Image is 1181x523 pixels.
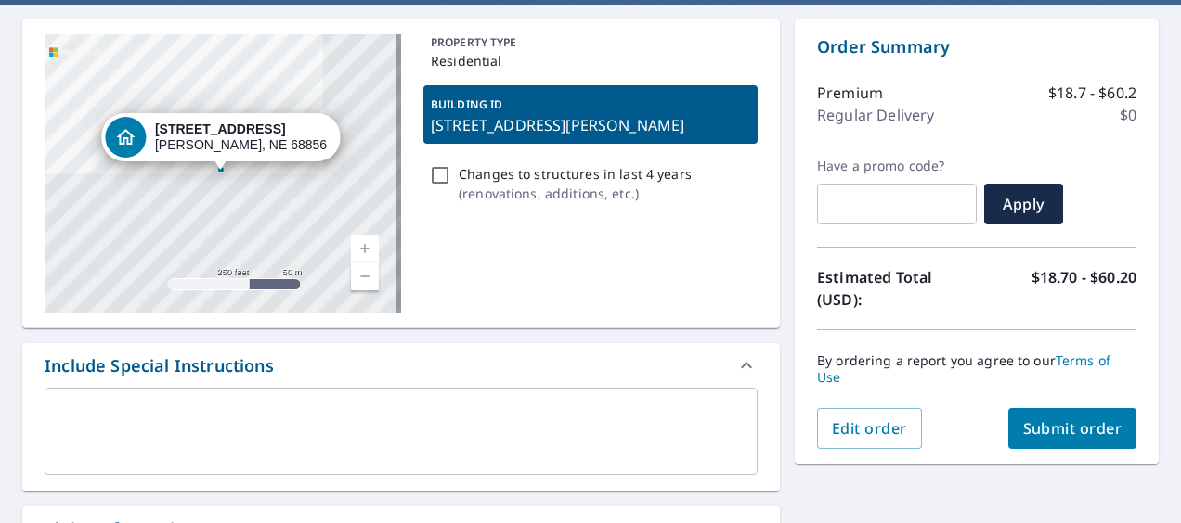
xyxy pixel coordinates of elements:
[101,113,340,171] div: Dropped pin, building 1, Residential property, 451 W Center Ave Merna, NE 68856
[1023,418,1123,439] span: Submit order
[817,158,977,174] label: Have a promo code?
[817,351,1110,386] a: Terms of Use
[45,353,274,378] div: Include Special Instructions
[817,408,922,449] button: Edit order
[22,343,780,388] div: Include Special Instructions
[155,121,327,153] div: [PERSON_NAME], NE 68856
[351,235,379,262] a: Current Level 17, Zoom In
[817,34,1136,59] p: Order Summary
[1048,82,1136,104] p: $18.7 - $60.2
[1008,408,1137,449] button: Submit order
[459,164,692,184] p: Changes to structures in last 4 years
[817,352,1136,386] p: By ordering a report you agree to our
[431,51,750,70] p: Residential
[817,104,934,126] p: Regular Delivery
[431,114,750,136] p: [STREET_ADDRESS][PERSON_NAME]
[817,82,883,104] p: Premium
[817,266,977,311] p: Estimated Total (USD):
[1032,266,1136,311] p: $18.70 - $60.20
[351,262,379,290] a: Current Level 17, Zoom Out
[984,184,1063,224] button: Apply
[999,194,1048,214] span: Apply
[431,34,750,51] p: PROPERTY TYPE
[155,121,286,136] strong: [STREET_ADDRESS]
[832,418,907,439] span: Edit order
[459,184,692,203] p: ( renovations, additions, etc. )
[1120,104,1136,126] p: $0
[431,96,502,112] p: BUILDING ID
